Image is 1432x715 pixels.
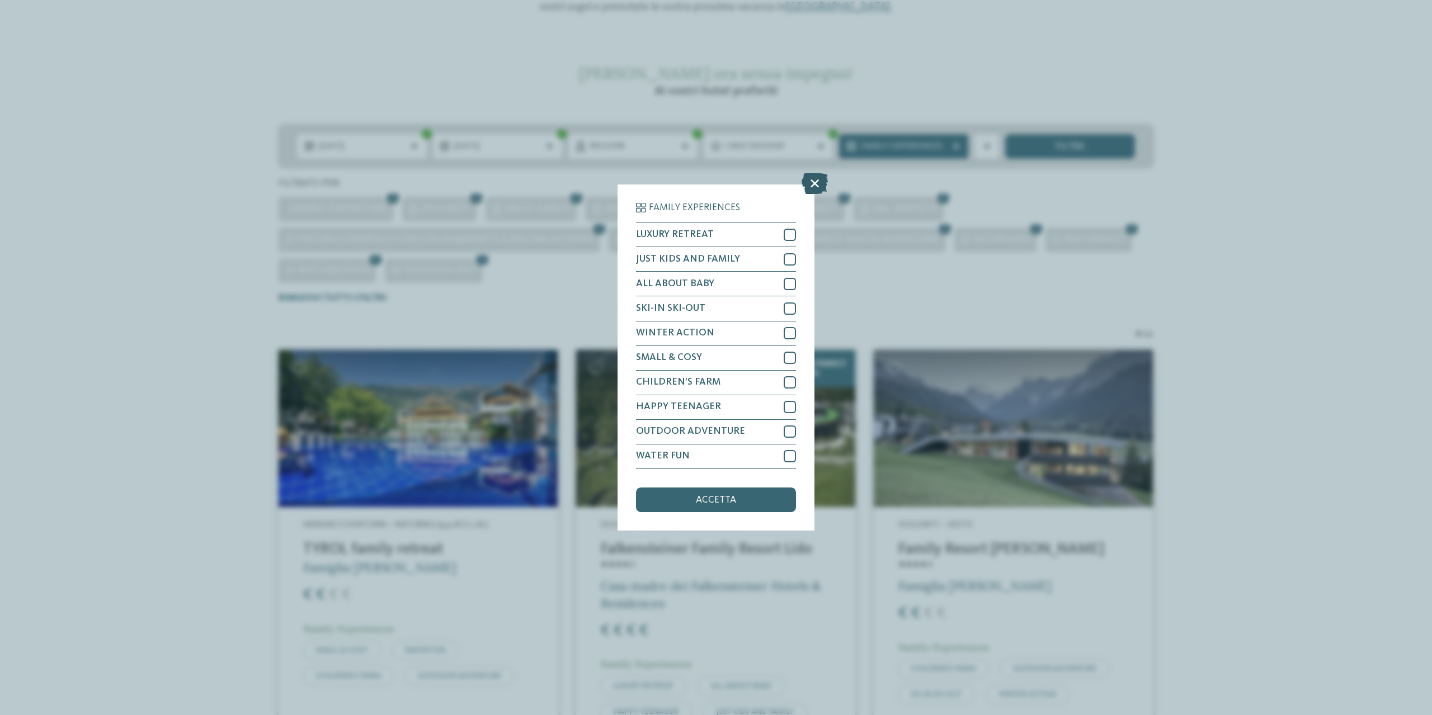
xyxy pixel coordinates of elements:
[636,377,720,387] span: CHILDREN’S FARM
[649,203,740,213] span: Family Experiences
[636,353,702,363] span: SMALL & COSY
[696,495,736,505] span: accetta
[636,328,714,338] span: WINTER ACTION
[636,451,690,461] span: WATER FUN
[636,402,721,412] span: HAPPY TEENAGER
[636,230,714,240] span: LUXURY RETREAT
[636,304,705,314] span: SKI-IN SKI-OUT
[636,427,745,437] span: OUTDOOR ADVENTURE
[636,279,714,289] span: ALL ABOUT BABY
[636,254,740,264] span: JUST KIDS AND FAMILY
